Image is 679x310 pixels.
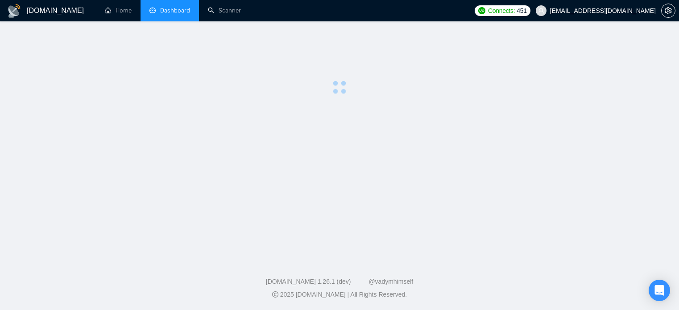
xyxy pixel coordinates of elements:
span: Dashboard [160,7,190,14]
a: setting [661,7,675,14]
div: 2025 [DOMAIN_NAME] | All Rights Reserved. [7,290,672,299]
a: searchScanner [208,7,241,14]
span: 451 [517,6,526,16]
span: copyright [272,291,278,298]
span: dashboard [149,7,156,13]
div: Open Intercom Messenger [649,280,670,301]
span: Connects: [488,6,515,16]
a: homeHome [105,7,132,14]
img: logo [7,4,21,18]
img: upwork-logo.png [478,7,485,14]
button: setting [661,4,675,18]
a: [DOMAIN_NAME] 1.26.1 (dev) [266,278,351,285]
a: @vadymhimself [368,278,413,285]
span: user [538,8,544,14]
